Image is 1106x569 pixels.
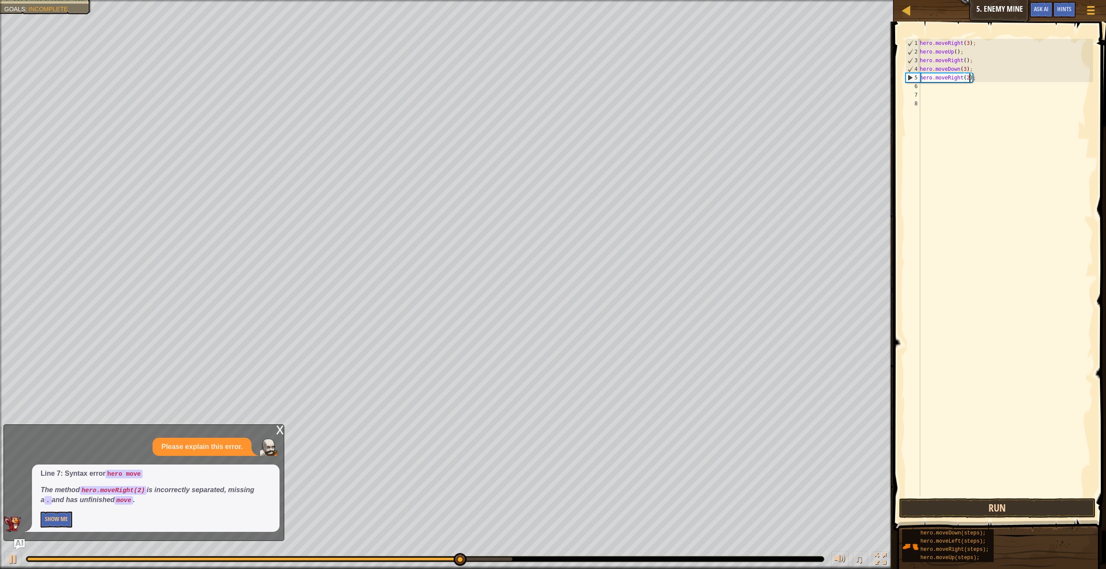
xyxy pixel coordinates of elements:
span: Incomplete [29,6,68,13]
code: move [114,496,133,505]
span: hero.moveLeft(steps); [921,538,986,544]
span: Hints [1057,5,1071,13]
div: 1 [906,39,920,47]
div: 5 [906,73,920,82]
img: AI [4,516,21,532]
span: ♫ [855,553,863,566]
div: 6 [906,82,920,91]
code: . [44,496,52,505]
button: Adjust volume [831,551,849,569]
div: 4 [906,65,920,73]
img: Player [260,439,277,456]
button: Show Me [41,512,72,528]
span: Goals [4,6,25,13]
div: 2 [906,47,920,56]
button: Ask AI [1030,2,1053,18]
span: : [25,6,29,13]
button: Ask AI [14,539,25,550]
button: Show game menu [1080,2,1102,22]
div: 8 [906,99,920,108]
img: portrait.png [902,538,918,555]
div: 7 [906,91,920,99]
button: ⌘ + P: Play [4,551,22,569]
button: Run [899,498,1095,518]
code: hero move [105,470,143,478]
span: Ask AI [1034,5,1049,13]
div: 3 [906,56,920,65]
button: Toggle fullscreen [872,551,889,569]
span: hero.moveUp(steps); [921,555,980,561]
div: x [276,425,284,433]
em: The method is incorrectly separated, missing a and has unfinished . [41,486,254,503]
span: hero.moveRight(steps); [921,547,989,553]
span: hero.moveDown(steps); [921,530,986,536]
code: hero.moveRight(2) [80,486,147,495]
p: Please explain this error. [161,442,243,452]
button: ♫ [853,551,868,569]
p: Line 7: Syntax error [41,469,271,479]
